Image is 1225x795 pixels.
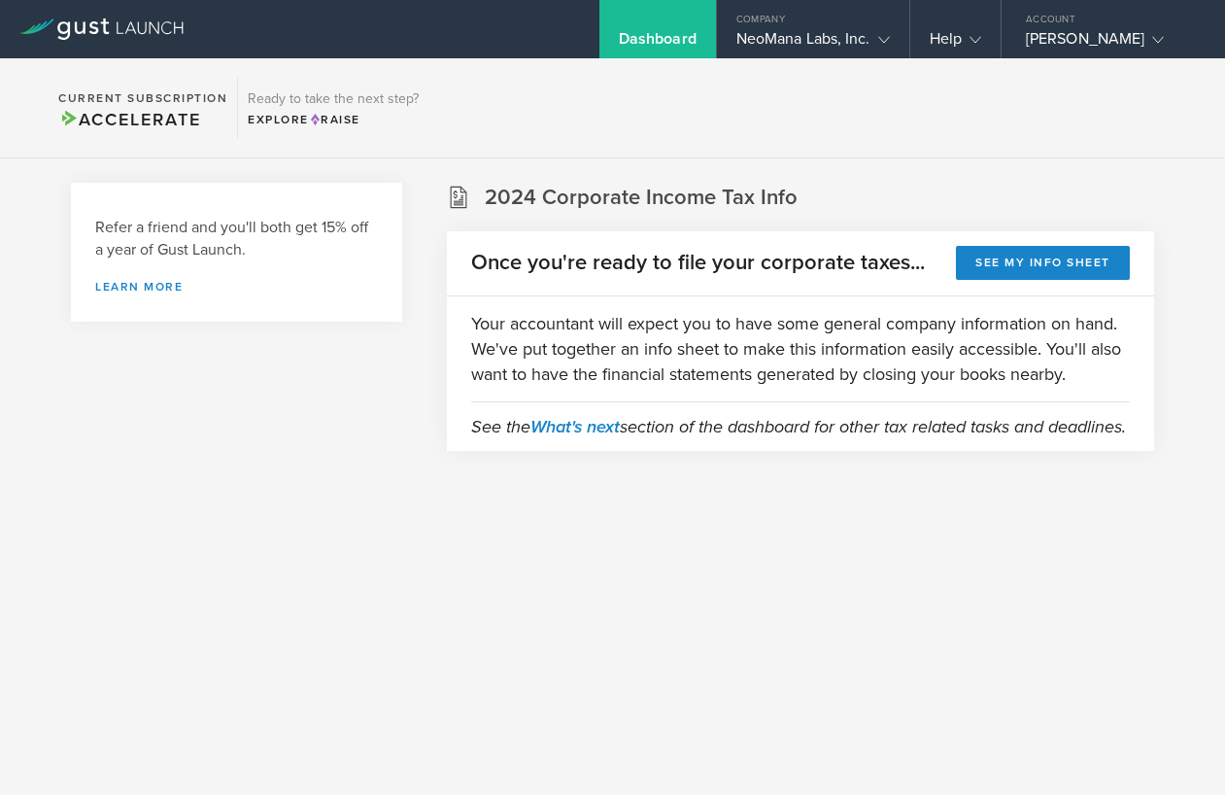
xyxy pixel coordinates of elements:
h3: Refer a friend and you'll both get 15% off a year of Gust Launch. [95,217,378,261]
button: See my info sheet [956,246,1130,280]
div: [PERSON_NAME] [1026,29,1191,58]
a: Learn more [95,281,378,293]
h2: Current Subscription [58,92,227,104]
div: Help [930,29,981,58]
div: Explore [248,111,419,128]
div: Ready to take the next step?ExploreRaise [237,78,428,138]
div: NeoMana Labs, Inc. [736,29,890,58]
span: Raise [309,113,360,126]
a: What's next [530,416,620,437]
h3: Ready to take the next step? [248,92,419,106]
p: Your accountant will expect you to have some general company information on hand. We've put toget... [471,311,1130,387]
span: Accelerate [58,109,200,130]
h2: Once you're ready to file your corporate taxes... [471,249,925,277]
div: Dashboard [619,29,697,58]
em: See the section of the dashboard for other tax related tasks and deadlines. [471,416,1126,437]
h2: 2024 Corporate Income Tax Info [485,184,798,212]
